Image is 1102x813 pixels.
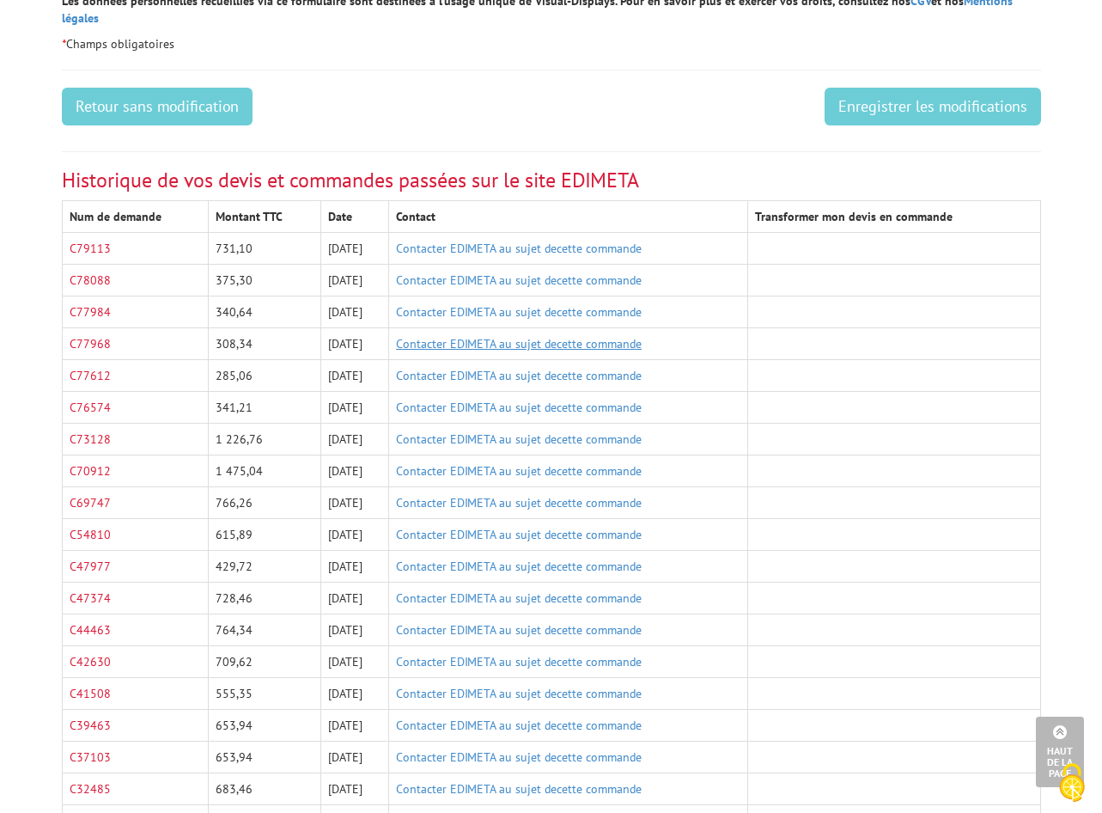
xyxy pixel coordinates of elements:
[209,678,321,710] td: 555,35
[321,233,389,265] td: [DATE]
[321,646,389,678] td: [DATE]
[396,368,642,383] a: Contacter EDIMETA au sujet decette commande
[209,773,321,805] td: 683,46
[1036,717,1084,787] a: Haut de la page
[396,622,642,638] a: Contacter EDIMETA au sujet decette commande
[209,424,321,455] td: 1 226,76
[321,710,389,742] td: [DATE]
[70,368,111,383] a: C77612
[396,400,642,415] a: Contacter EDIMETA au sujet decette commande
[70,749,111,765] a: C37103
[62,169,1041,192] h3: Historique de vos devis et commandes passées sur le site EDIMETA
[321,360,389,392] td: [DATE]
[209,360,321,392] td: 285,06
[70,559,111,574] a: C47977
[396,304,642,320] a: Contacter EDIMETA au sujet decette commande
[209,519,321,551] td: 615,89
[396,686,642,701] a: Contacter EDIMETA au sujet decette commande
[70,686,111,701] a: C41508
[396,559,642,574] a: Contacter EDIMETA au sujet decette commande
[70,495,111,510] a: C69747
[321,614,389,646] td: [DATE]
[209,487,321,519] td: 766,26
[70,400,111,415] a: C76574
[70,622,111,638] a: C44463
[396,749,642,765] a: Contacter EDIMETA au sujet decette commande
[321,296,389,328] td: [DATE]
[70,336,111,351] a: C77968
[321,583,389,614] td: [DATE]
[209,646,321,678] td: 709,62
[396,495,642,510] a: Contacter EDIMETA au sujet decette commande
[825,88,1041,125] input: Enregistrer les modifications
[70,781,111,797] a: C32485
[209,583,321,614] td: 728,46
[396,718,642,733] a: Contacter EDIMETA au sujet decette commande
[1042,755,1102,813] button: Cookies (fenêtre modale)
[209,710,321,742] td: 653,94
[1050,761,1093,804] img: Cookies (fenêtre modale)
[70,654,111,669] a: C42630
[70,590,111,606] a: C47374
[321,773,389,805] td: [DATE]
[747,201,1040,233] th: Transformer mon devis en commande
[70,272,111,288] a: C78088
[321,424,389,455] td: [DATE]
[209,265,321,296] td: 375,30
[209,614,321,646] td: 764,34
[70,241,111,256] a: C79113
[62,35,1041,52] p: Champs obligatoires
[209,392,321,424] td: 341,21
[396,781,642,797] a: Contacter EDIMETA au sujet decette commande
[321,328,389,360] td: [DATE]
[62,88,253,125] a: Retour sans modification
[209,551,321,583] td: 429,72
[321,487,389,519] td: [DATE]
[321,519,389,551] td: [DATE]
[396,654,642,669] a: Contacter EDIMETA au sujet decette commande
[396,336,642,351] a: Contacter EDIMETA au sujet decette commande
[396,463,642,479] a: Contacter EDIMETA au sujet decette commande
[396,527,642,542] a: Contacter EDIMETA au sujet decette commande
[321,678,389,710] td: [DATE]
[389,201,748,233] th: Contact
[209,328,321,360] td: 308,34
[321,392,389,424] td: [DATE]
[321,455,389,487] td: [DATE]
[70,718,111,733] a: C39463
[321,265,389,296] td: [DATE]
[70,304,111,320] a: C77984
[396,590,642,606] a: Contacter EDIMETA au sujet decette commande
[70,431,111,447] a: C73128
[321,551,389,583] td: [DATE]
[70,463,111,479] a: C70912
[70,527,111,542] a: C54810
[209,742,321,773] td: 653,94
[396,272,642,288] a: Contacter EDIMETA au sujet decette commande
[209,455,321,487] td: 1 475,04
[321,201,389,233] th: Date
[396,241,642,256] a: Contacter EDIMETA au sujet decette commande
[321,742,389,773] td: [DATE]
[62,201,209,233] th: Num de demande
[209,201,321,233] th: Montant TTC
[209,233,321,265] td: 731,10
[209,296,321,328] td: 340,64
[396,431,642,447] a: Contacter EDIMETA au sujet decette commande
